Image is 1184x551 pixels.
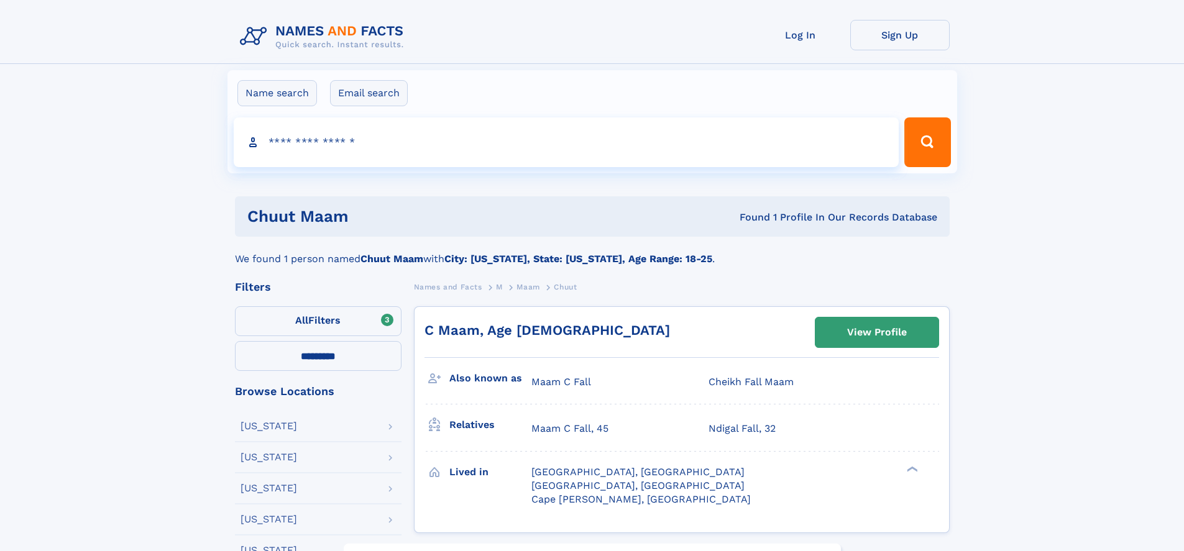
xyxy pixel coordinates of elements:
[241,421,297,431] div: [US_STATE]
[241,483,297,493] div: [US_STATE]
[847,318,907,347] div: View Profile
[330,80,408,106] label: Email search
[235,20,414,53] img: Logo Names and Facts
[235,237,950,266] div: We found 1 person named with .
[531,422,608,435] a: Maam C Fall, 45
[444,253,712,265] b: City: [US_STATE], State: [US_STATE], Age Range: 18-25
[516,283,539,291] span: Maam
[241,514,297,524] div: [US_STATE]
[709,422,776,435] a: Ndigal Fall, 32
[360,253,423,265] b: Chuut Maam
[496,283,503,291] span: M
[815,317,938,347] a: View Profile
[850,20,950,50] a: Sign Up
[424,322,670,338] a: C Maam, Age [DEMOGRAPHIC_DATA]
[449,368,531,389] h3: Also known as
[904,465,919,473] div: ❯
[247,209,544,224] h1: Chuut Maam
[751,20,850,50] a: Log In
[237,80,317,106] label: Name search
[241,452,297,462] div: [US_STATE]
[544,211,937,224] div: Found 1 Profile In Our Records Database
[234,117,899,167] input: search input
[531,493,751,505] span: Cape [PERSON_NAME], [GEOGRAPHIC_DATA]
[235,386,402,397] div: Browse Locations
[235,306,402,336] label: Filters
[554,283,577,291] span: Chuut
[496,279,503,294] a: M
[414,279,482,294] a: Names and Facts
[709,376,794,388] span: Cheikh Fall Maam
[531,466,745,478] span: [GEOGRAPHIC_DATA], [GEOGRAPHIC_DATA]
[531,376,591,388] span: Maam C Fall
[904,117,950,167] button: Search Button
[235,281,402,293] div: Filters
[295,314,308,326] span: All
[449,462,531,483] h3: Lived in
[449,414,531,435] h3: Relatives
[516,279,539,294] a: Maam
[531,480,745,491] span: [GEOGRAPHIC_DATA], [GEOGRAPHIC_DATA]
